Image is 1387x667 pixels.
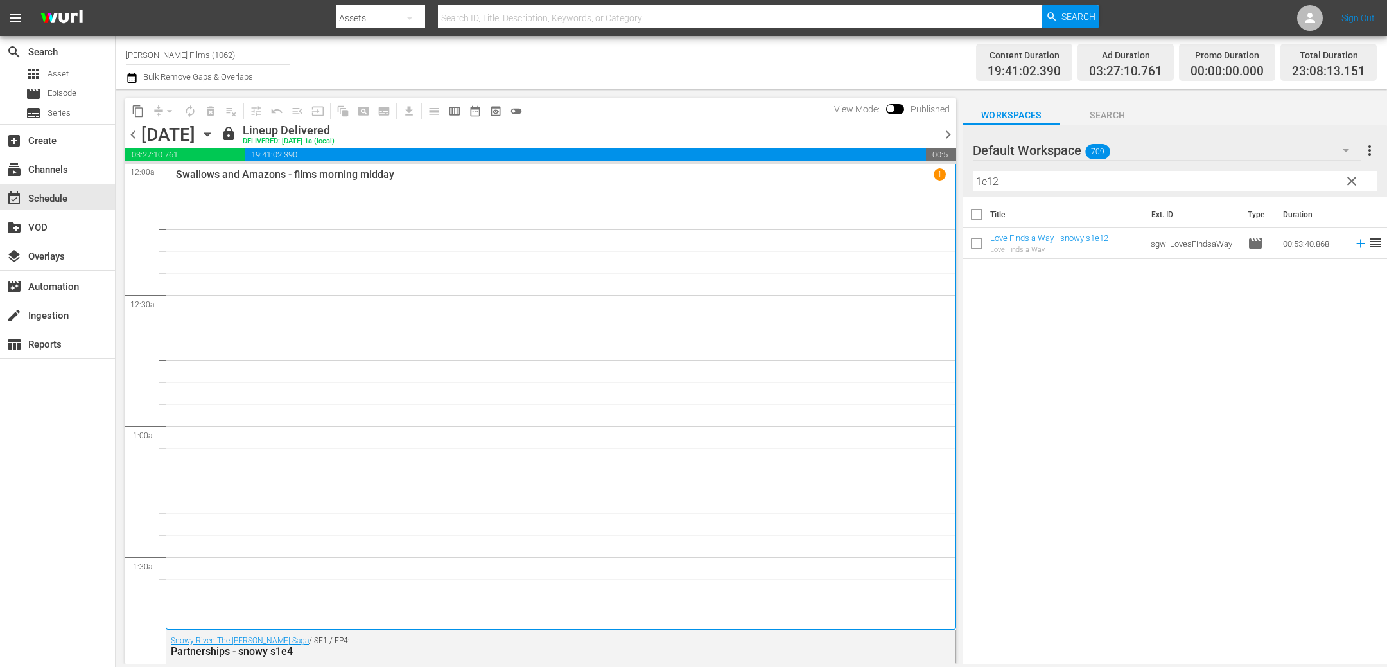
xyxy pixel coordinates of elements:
span: View Mode: [828,104,886,114]
td: 00:53:40.868 [1278,228,1348,259]
span: calendar_view_week_outlined [448,105,461,118]
span: date_range_outlined [469,105,482,118]
span: Series [26,105,41,121]
td: sgw_LovesFindsaWay [1146,228,1243,259]
div: Promo Duration [1191,46,1264,64]
span: Update Metadata from Key Asset [308,101,328,121]
span: Workspaces [963,107,1060,123]
span: Fill episodes with ad slates [287,101,308,121]
div: Partnerships - snowy s1e4 [171,645,880,657]
div: / SE1 / EP4: [171,636,880,657]
div: [DATE] [141,124,195,145]
a: Snowy River: The [PERSON_NAME] Saga [171,636,309,645]
p: Swallows and Amazons - films morning midday [176,168,394,181]
span: lock [221,126,236,141]
span: Episode [26,86,41,102]
span: toggle_off [510,105,523,118]
span: 00:00:00.000 [1191,64,1264,79]
span: Series [48,107,71,120]
span: VOD [6,220,22,235]
svg: Add to Schedule [1354,236,1368,251]
span: View Backup [485,101,506,121]
span: Asset [26,66,41,82]
th: Title [990,197,1144,233]
span: chevron_right [940,127,956,143]
a: Love Finds a Way - snowy s1e12 [990,233,1108,243]
span: 03:27:10.761 [1089,64,1162,79]
span: 19:41:02.390 [988,64,1061,79]
span: Loop Content [180,101,200,121]
span: clear [1344,173,1359,189]
span: content_copy [132,105,144,118]
th: Duration [1275,197,1352,233]
button: Search [1042,5,1099,28]
span: Search [1060,107,1156,123]
span: Schedule [6,191,22,206]
span: menu [8,10,23,26]
span: Create [6,133,22,148]
div: DELIVERED: [DATE] 1a (local) [243,138,335,146]
span: Published [904,104,956,114]
span: more_vert [1362,143,1377,158]
span: Episode [48,87,76,100]
span: chevron_left [125,127,141,143]
span: 03:27:10.761 [125,148,245,161]
div: Ad Duration [1089,46,1162,64]
div: Total Duration [1292,46,1365,64]
th: Type [1240,197,1275,233]
span: Select an event to delete [200,101,221,121]
span: Ingestion [6,308,22,323]
div: Content Duration [988,46,1061,64]
span: Asset [48,67,69,80]
span: Reports [6,337,22,352]
span: Search [1061,5,1095,28]
span: Channels [6,162,22,177]
span: 00:51:46.849 [926,148,956,161]
a: Sign Out [1341,13,1375,23]
span: Bulk Remove Gaps & Overlaps [141,72,253,82]
span: preview_outlined [489,105,502,118]
span: 709 [1085,138,1110,165]
p: 1 [938,170,942,179]
div: Love Finds a Way [990,245,1108,254]
button: clear [1341,170,1361,191]
div: Lineup Delivered [243,123,335,138]
span: Episode [1248,236,1263,251]
span: Copy Lineup [128,101,148,121]
span: 23:08:13.151 [1292,64,1365,79]
div: Default Workspace [973,132,1361,168]
span: Toggle to switch from Published to Draft view. [886,104,895,113]
span: Search [6,44,22,60]
span: Overlays [6,249,22,264]
img: ans4CAIJ8jUAAAAAAAAAAAAAAAAAAAAAAAAgQb4GAAAAAAAAAAAAAAAAAAAAAAAAJMjXAAAAAAAAAAAAAAAAAAAAAAAAgAT5G... [31,3,92,33]
span: reorder [1368,235,1383,251]
span: 19:41:02.390 [245,148,926,161]
span: Week Calendar View [444,101,465,121]
th: Ext. ID [1144,197,1240,233]
span: Automation [6,279,22,294]
button: more_vert [1362,135,1377,166]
